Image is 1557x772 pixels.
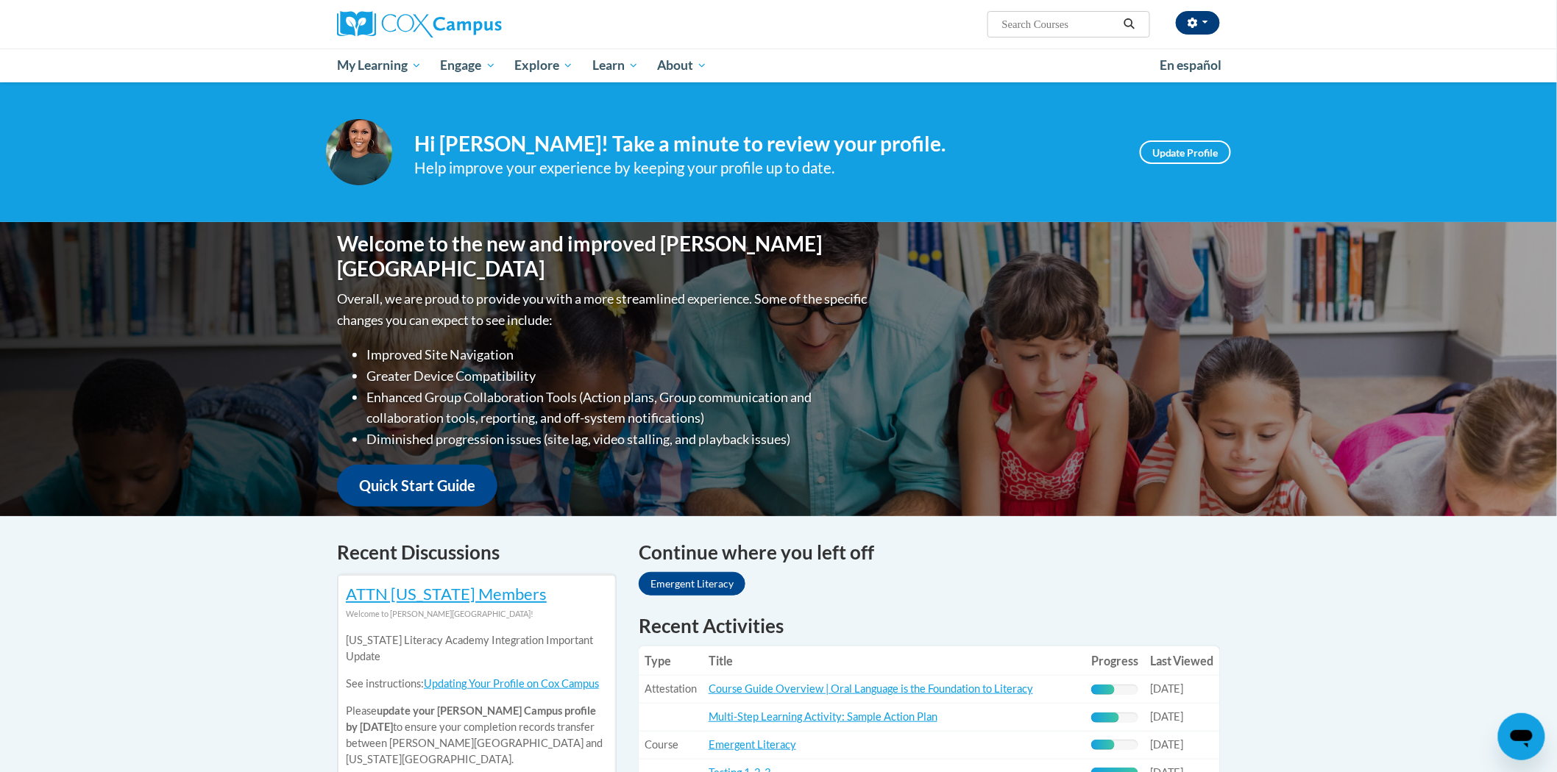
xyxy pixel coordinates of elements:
h4: Continue where you left off [639,538,1220,567]
div: Welcome to [PERSON_NAME][GEOGRAPHIC_DATA]! [346,606,608,622]
a: Updating Your Profile on Cox Campus [424,677,599,690]
th: Last Viewed [1144,646,1220,676]
h1: Welcome to the new and improved [PERSON_NAME][GEOGRAPHIC_DATA] [337,232,870,281]
th: Progress [1085,646,1144,676]
span: [DATE] [1150,738,1184,751]
p: [US_STATE] Literacy Academy Integration Important Update [346,632,608,665]
b: update your [PERSON_NAME] Campus profile by [DATE] [346,704,596,733]
a: Cox Campus [337,11,617,37]
h4: Hi [PERSON_NAME]! Take a minute to review your profile. [414,132,1118,157]
h1: Recent Activities [639,612,1220,639]
div: Progress, % [1091,740,1115,750]
a: About [648,49,717,82]
li: Diminished progression issues (site lag, video stalling, and playback issues) [366,429,870,450]
span: About [657,57,707,74]
a: Course Guide Overview | Oral Language is the Foundation to Literacy [709,682,1033,695]
div: Help improve your experience by keeping your profile up to date. [414,156,1118,180]
a: Update Profile [1140,140,1231,164]
span: [DATE] [1150,710,1184,723]
a: My Learning [327,49,431,82]
a: Quick Start Guide [337,465,497,507]
img: Cox Campus [337,11,502,37]
div: Main menu [315,49,1242,82]
span: Attestation [645,682,697,695]
p: Overall, we are proud to provide you with a more streamlined experience. Some of the specific cha... [337,288,870,331]
a: Emergent Literacy [639,572,745,596]
li: Enhanced Group Collaboration Tools (Action plans, Group communication and collaboration tools, re... [366,387,870,429]
th: Type [639,646,703,676]
button: Search [1118,15,1141,33]
iframe: Button to launch messaging window [1498,713,1545,760]
a: En español [1150,50,1231,81]
a: Explore [505,49,583,82]
a: Learn [583,49,648,82]
th: Title [703,646,1085,676]
img: Profile Image [326,119,392,185]
li: Greater Device Compatibility [366,365,870,387]
h4: Recent Discussions [337,538,617,567]
a: ATTN [US_STATE] Members [346,584,547,604]
span: Explore [514,57,573,74]
button: Account Settings [1176,11,1220,35]
li: Improved Site Navigation [366,344,870,365]
a: Emergent Literacy [709,738,796,751]
a: Engage [431,49,506,82]
div: Progress, % [1091,712,1119,723]
p: See instructions: [346,676,608,692]
span: Learn [592,57,639,74]
span: Engage [441,57,496,74]
span: Course [645,738,678,751]
a: Multi-Step Learning Activity: Sample Action Plan [709,710,937,723]
span: My Learning [337,57,422,74]
div: Progress, % [1091,685,1115,695]
span: En español [1160,57,1221,73]
span: [DATE] [1150,682,1184,695]
input: Search Courses [1001,15,1118,33]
